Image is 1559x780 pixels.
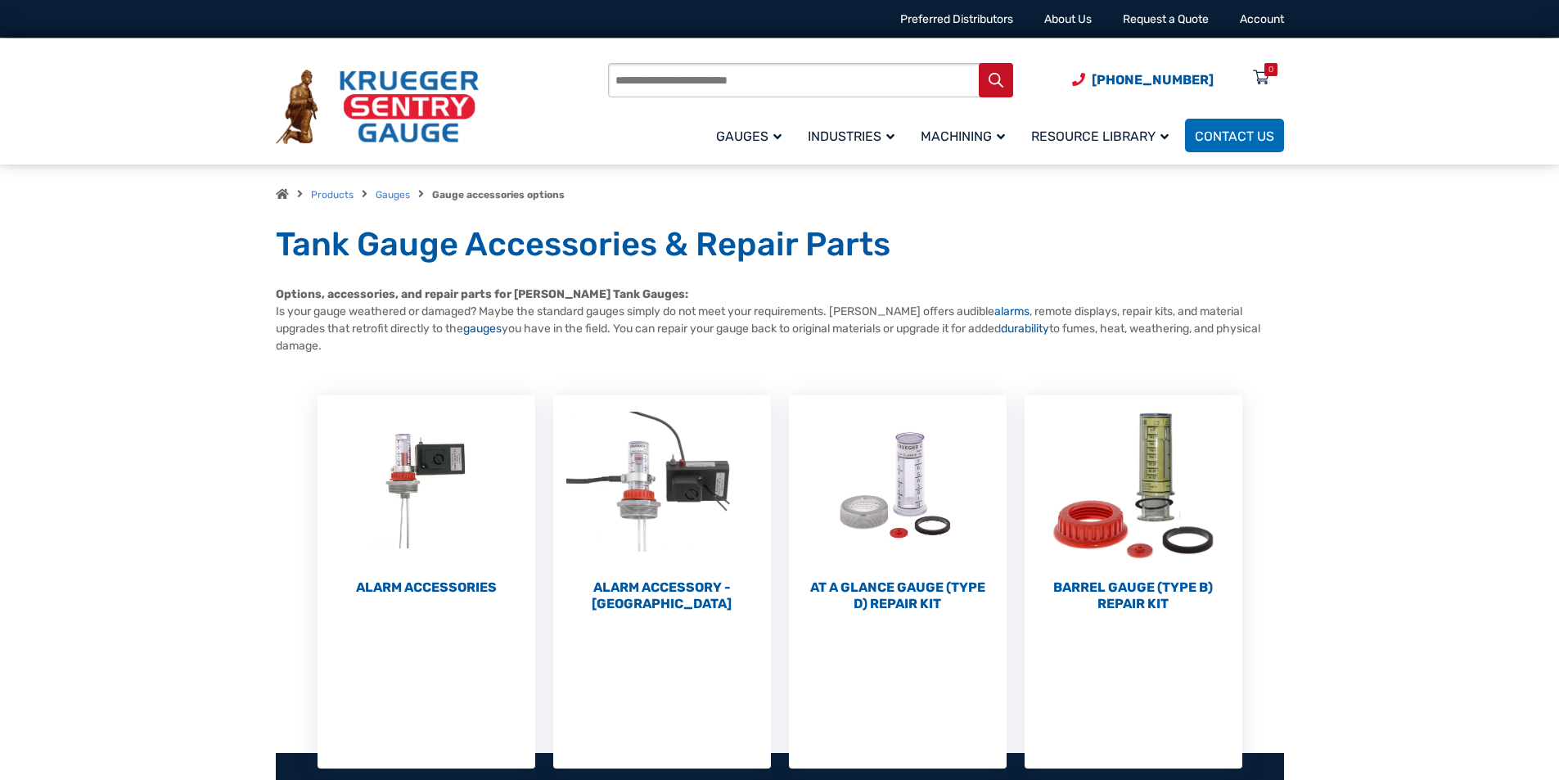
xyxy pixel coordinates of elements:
[706,116,798,155] a: Gauges
[808,128,894,144] span: Industries
[1195,128,1274,144] span: Contact Us
[318,395,535,596] a: Visit product category Alarm Accessories
[553,579,771,612] h2: Alarm Accessory - [GEOGRAPHIC_DATA]
[1185,119,1284,152] a: Contact Us
[911,116,1021,155] a: Machining
[798,116,911,155] a: Industries
[318,395,535,575] img: Alarm Accessories
[716,128,782,144] span: Gauges
[376,189,410,201] a: Gauges
[994,304,1030,318] a: alarms
[900,12,1013,26] a: Preferred Distributors
[921,128,1005,144] span: Machining
[553,395,771,612] a: Visit product category Alarm Accessory - DC
[276,287,688,301] strong: Options, accessories, and repair parts for [PERSON_NAME] Tank Gauges:
[1025,579,1242,612] h2: Barrel Gauge (Type B) Repair Kit
[1025,395,1242,612] a: Visit product category Barrel Gauge (Type B) Repair Kit
[553,395,771,575] img: Alarm Accessory - DC
[318,579,535,596] h2: Alarm Accessories
[1031,128,1169,144] span: Resource Library
[432,189,565,201] strong: Gauge accessories options
[1021,116,1185,155] a: Resource Library
[1092,72,1214,88] span: [PHONE_NUMBER]
[789,395,1007,612] a: Visit product category At a Glance Gauge (Type D) Repair Kit
[463,322,502,336] a: gauges
[1268,63,1273,76] div: 0
[311,189,354,201] a: Products
[1072,70,1214,90] a: Phone Number (920) 434-8860
[1044,12,1092,26] a: About Us
[276,224,1284,265] h1: Tank Gauge Accessories & Repair Parts
[1025,395,1242,575] img: Barrel Gauge (Type B) Repair Kit
[1240,12,1284,26] a: Account
[789,395,1007,575] img: At a Glance Gauge (Type D) Repair Kit
[1123,12,1209,26] a: Request a Quote
[276,286,1284,354] p: Is your gauge weathered or damaged? Maybe the standard gauges simply do not meet your requirement...
[1001,322,1049,336] a: durability
[789,579,1007,612] h2: At a Glance Gauge (Type D) Repair Kit
[276,70,479,145] img: Krueger Sentry Gauge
